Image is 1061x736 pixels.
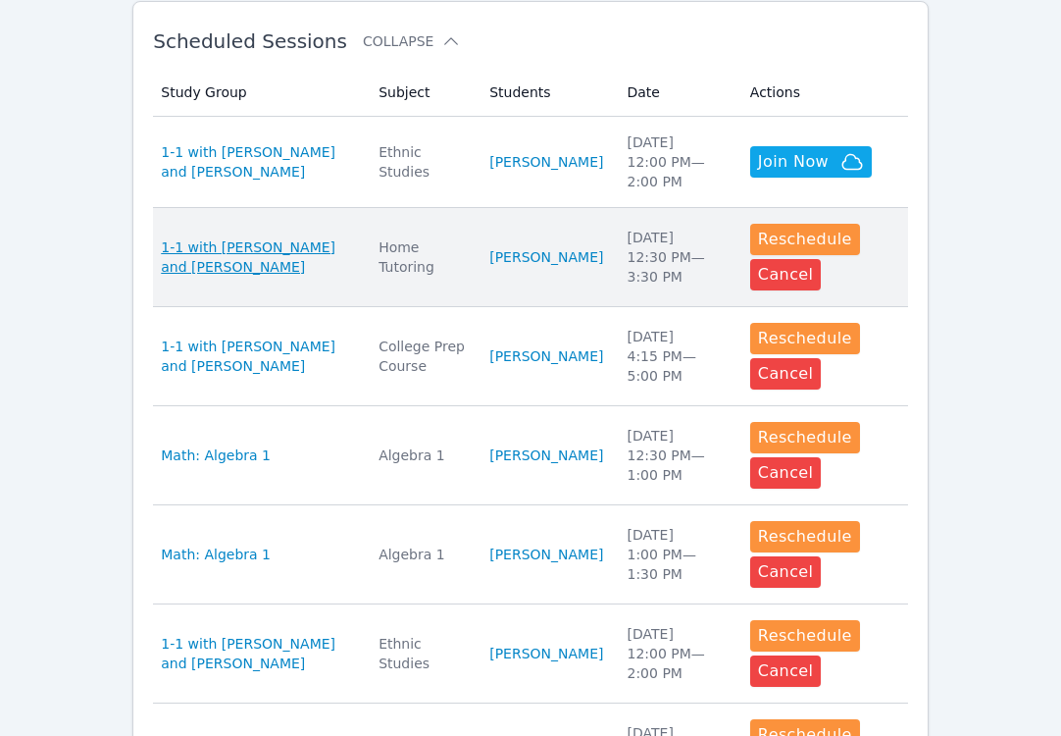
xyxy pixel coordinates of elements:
th: Study Group [153,69,367,117]
tr: 1-1 with [PERSON_NAME] and [PERSON_NAME]Home Tutoring[PERSON_NAME][DATE]12:30 PM—3:30 PMReschedul... [153,208,908,307]
div: Algebra 1 [379,446,466,465]
a: Math: Algebra 1 [161,446,271,465]
div: [DATE] 4:15 PM — 5:00 PM [628,327,727,386]
a: 1-1 with [PERSON_NAME] and [PERSON_NAME] [161,337,355,376]
div: [DATE] 1:00 PM — 1:30 PM [628,525,727,584]
button: Reschedule [750,422,860,453]
button: Reschedule [750,224,860,255]
div: Home Tutoring [379,237,466,277]
button: Cancel [750,457,822,489]
tr: 1-1 with [PERSON_NAME] and [PERSON_NAME]College Prep Course[PERSON_NAME][DATE]4:15 PM—5:00 PMResc... [153,307,908,406]
a: Math: Algebra 1 [161,545,271,564]
button: Join Now [750,146,872,178]
a: [PERSON_NAME] [489,152,603,172]
div: Ethnic Studies [379,634,466,673]
button: Reschedule [750,620,860,652]
th: Date [616,69,738,117]
a: [PERSON_NAME] [489,247,603,267]
button: Cancel [750,358,822,390]
button: Cancel [750,656,822,687]
button: Cancel [750,259,822,290]
button: Collapse [363,31,461,51]
a: [PERSON_NAME] [489,644,603,663]
a: 1-1 with [PERSON_NAME] and [PERSON_NAME] [161,634,355,673]
tr: 1-1 with [PERSON_NAME] and [PERSON_NAME]Ethnic Studies[PERSON_NAME][DATE]12:00 PM—2:00 PMReschedu... [153,605,908,704]
a: 1-1 with [PERSON_NAME] and [PERSON_NAME] [161,142,355,182]
button: Reschedule [750,323,860,354]
span: Scheduled Sessions [153,29,347,53]
div: [DATE] 12:30 PM — 3:30 PM [628,228,727,287]
div: [DATE] 12:00 PM — 2:00 PM [628,624,727,683]
button: Cancel [750,556,822,588]
div: Ethnic Studies [379,142,466,182]
a: 1-1 with [PERSON_NAME] and [PERSON_NAME] [161,237,355,277]
th: Students [478,69,615,117]
tr: 1-1 with [PERSON_NAME] and [PERSON_NAME]Ethnic Studies[PERSON_NAME][DATE]12:00 PM—2:00 PMJoin Now [153,117,908,208]
button: Reschedule [750,521,860,552]
th: Subject [367,69,478,117]
div: Algebra 1 [379,545,466,564]
tr: Math: Algebra 1Algebra 1[PERSON_NAME][DATE]1:00 PM—1:30 PMRescheduleCancel [153,505,908,605]
tr: Math: Algebra 1Algebra 1[PERSON_NAME][DATE]12:30 PM—1:00 PMRescheduleCancel [153,406,908,505]
a: [PERSON_NAME] [489,545,603,564]
div: [DATE] 12:30 PM — 1:00 PM [628,426,727,485]
div: College Prep Course [379,337,466,376]
div: [DATE] 12:00 PM — 2:00 PM [628,132,727,191]
a: [PERSON_NAME] [489,346,603,366]
th: Actions [738,69,908,117]
a: [PERSON_NAME] [489,446,603,465]
span: Join Now [758,150,829,174]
